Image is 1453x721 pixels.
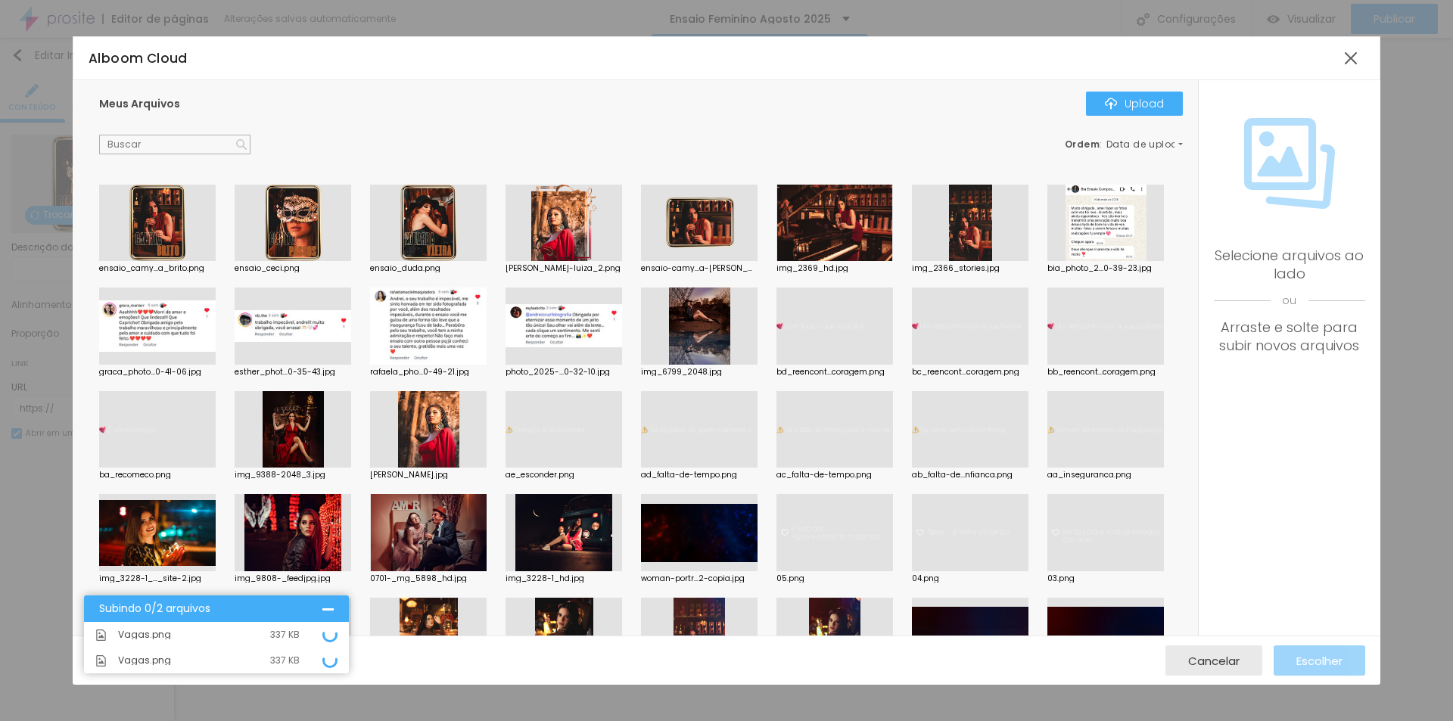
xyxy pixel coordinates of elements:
[118,630,171,639] span: Vagas.png
[370,265,487,272] div: ensaio_duda.png
[1165,645,1262,676] button: Cancelar
[1086,92,1183,116] button: IconeUpload
[1065,140,1183,149] div: :
[1214,283,1365,319] span: ou
[506,265,622,272] div: [PERSON_NAME]-luiza_2.png
[1047,368,1164,376] div: bb_reencont...coragem.png
[912,265,1028,272] div: img_2366_stories.jpg
[270,656,300,665] div: 337 KB
[95,655,107,667] img: Icone
[1214,247,1365,355] div: Selecione arquivos ao lado Arraste e solte para subir novos arquivos
[1047,265,1164,272] div: bia_photo_2...0-39-23.jpg
[370,471,487,479] div: [PERSON_NAME].jpg
[506,368,622,376] div: photo_2025-...0-32-10.jpg
[236,139,247,150] img: Icone
[641,471,758,479] div: ad_falta-de-tempo.png
[641,368,758,376] div: img_6799_2048.jpg
[1105,98,1117,110] img: Icone
[235,368,351,376] div: esther_phot...0-35-43.jpg
[641,265,758,272] div: ensaio-camy...a-[PERSON_NAME].png
[235,265,351,272] div: ensaio_ceci.png
[912,575,1028,583] div: 04.png
[506,575,622,583] div: img_3228-1_hd.jpg
[270,630,300,639] div: 337 KB
[1105,98,1164,110] div: Upload
[506,471,622,479] div: ae_esconder.png
[1047,471,1164,479] div: aa_inseguranca.png
[99,135,250,154] input: Buscar
[95,629,107,641] img: Icone
[1106,140,1185,149] span: Data de upload
[641,575,758,583] div: woman-portr...2-copia.jpg
[1188,654,1240,667] span: Cancelar
[99,368,216,376] div: graca_photo...0-41-06.jpg
[99,603,322,614] div: Subindo 0/2 arquivos
[118,656,171,665] span: Vagas.png
[235,471,351,479] div: img_9388-2048_3.jpg
[235,575,351,583] div: img_9808-_feedjpg.jpg
[99,575,216,583] div: img_3228-1_..._site-2.jpg
[1065,138,1100,151] span: Ordem
[776,471,893,479] div: ac_falta-de-tempo.png
[776,368,893,376] div: bd_reencont...coragem.png
[912,471,1028,479] div: ab_falta-de...nfianca.png
[99,471,216,479] div: ba_recomeco.png
[370,575,487,583] div: 0701-_mg_5898_hd.jpg
[99,265,216,272] div: ensaio_camy...a_brito.png
[1296,654,1343,667] span: Escolher
[370,368,487,376] div: rafaela_pho...0-49-21.jpg
[776,575,893,583] div: 05.png
[1244,118,1335,209] img: Icone
[776,265,893,272] div: img_2369_hd.jpg
[89,49,188,67] span: Alboom Cloud
[912,368,1028,376] div: bc_reencont...coragem.png
[1047,575,1164,583] div: 03.png
[1274,645,1365,676] button: Escolher
[99,96,180,111] span: Meus Arquivos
